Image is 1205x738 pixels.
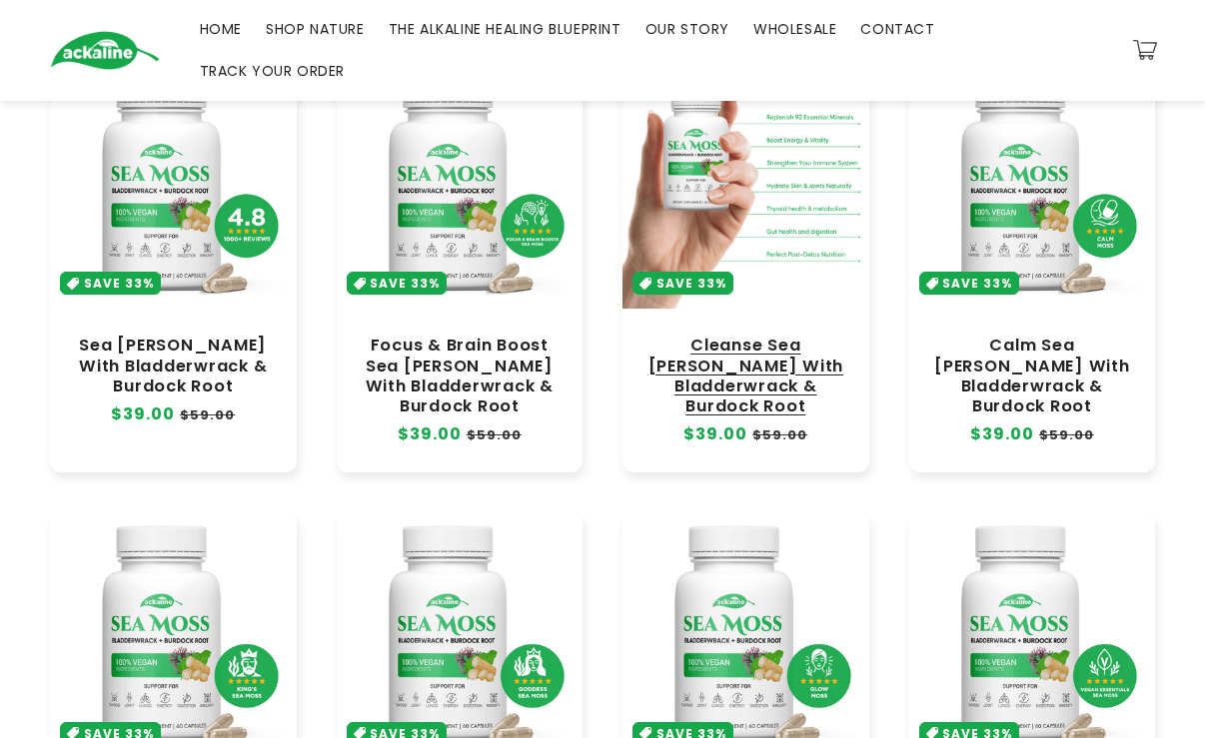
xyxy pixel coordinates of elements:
[860,20,934,38] span: CONTACT
[266,20,365,38] span: SHOP NATURE
[929,336,1136,416] a: Calm Sea [PERSON_NAME] With Bladderwrack & Burdock Root
[642,336,849,416] a: Cleanse Sea [PERSON_NAME] With Bladderwrack & Burdock Root
[741,8,848,50] a: WHOLESALE
[377,8,633,50] a: THE ALKALINE HEALING BLUEPRINT
[848,8,946,50] a: CONTACT
[188,8,254,50] a: HOME
[70,336,277,395] a: Sea [PERSON_NAME] With Bladderwrack & Burdock Root
[200,20,242,38] span: HOME
[200,62,346,80] span: TRACK YOUR ORDER
[254,8,377,50] a: SHOP NATURE
[357,336,564,416] a: Focus & Brain Boost Sea [PERSON_NAME] With Bladderwrack & Burdock Root
[50,31,160,70] img: Ackaline
[753,20,836,38] span: WHOLESALE
[633,8,741,50] a: OUR STORY
[188,50,358,92] a: TRACK YOUR ORDER
[645,20,729,38] span: OUR STORY
[389,20,621,38] span: THE ALKALINE HEALING BLUEPRINT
